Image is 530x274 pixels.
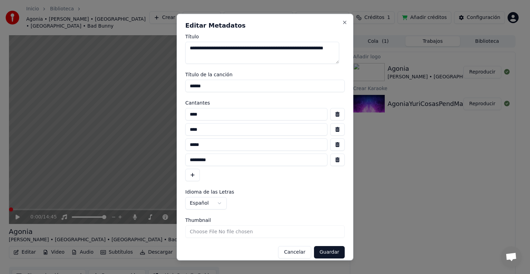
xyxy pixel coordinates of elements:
[185,34,345,39] label: Título
[185,100,345,105] label: Cantantes
[185,72,345,77] label: Título de la canción
[185,189,234,194] span: Idioma de las Letras
[185,218,211,223] span: Thumbnail
[314,246,345,258] button: Guardar
[185,22,345,29] h2: Editar Metadatos
[278,246,311,258] button: Cancelar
